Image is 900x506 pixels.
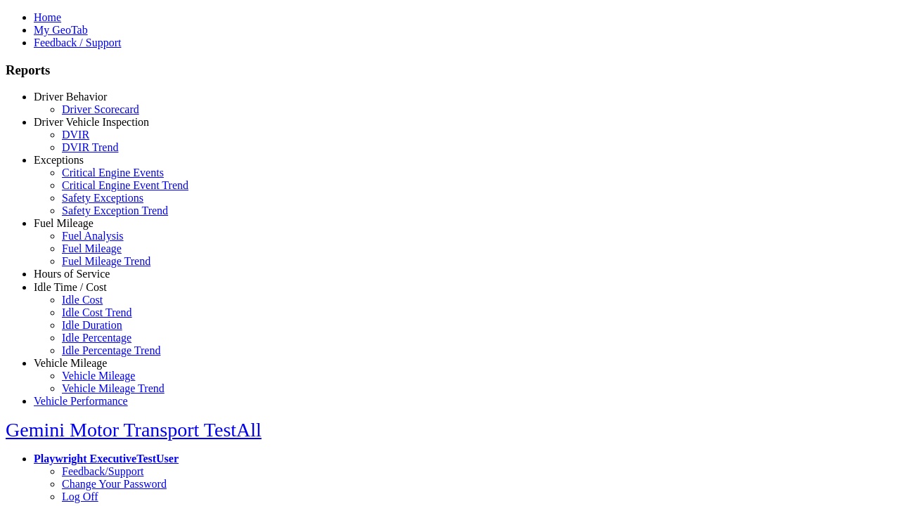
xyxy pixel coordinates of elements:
a: Vehicle Mileage [34,357,107,369]
h3: Reports [6,63,894,78]
a: DVIR [62,129,89,141]
a: Hours of Service [34,268,110,280]
a: Idle Cost Trend [62,306,132,318]
a: Idle Time / Cost [34,281,107,293]
a: Fuel Analysis [62,230,124,242]
a: Idle Percentage [62,332,131,344]
a: Feedback / Support [34,37,121,48]
a: DVIR Trend [62,141,118,153]
a: Critical Engine Events [62,167,164,179]
a: Vehicle Mileage [62,370,135,382]
a: Idle Duration [62,319,122,331]
a: Fuel Mileage [34,217,94,229]
a: Log Off [62,491,98,502]
a: Critical Engine Event Trend [62,179,188,191]
a: Driver Scorecard [62,103,139,115]
a: Gemini Motor Transport TestAll [6,419,262,441]
a: HOS Explanation Reports [62,280,179,292]
a: Driver Vehicle Inspection [34,116,149,128]
a: Home [34,11,61,23]
a: Safety Exception Trend [62,205,168,216]
a: Vehicle Mileage Trend [62,382,165,394]
a: Change Your Password [62,478,167,490]
a: My GeoTab [34,24,88,36]
a: Driver Behavior [34,91,107,103]
a: Feedback/Support [62,465,143,477]
a: Idle Percentage Trend [62,344,160,356]
a: Exceptions [34,154,84,166]
a: Safety Exceptions [62,192,143,204]
a: Idle Cost [62,294,103,306]
a: Playwright ExecutiveTestUser [34,453,179,465]
a: Vehicle Performance [34,395,128,407]
a: Fuel Mileage Trend [62,255,150,267]
a: Fuel Mileage [62,242,122,254]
